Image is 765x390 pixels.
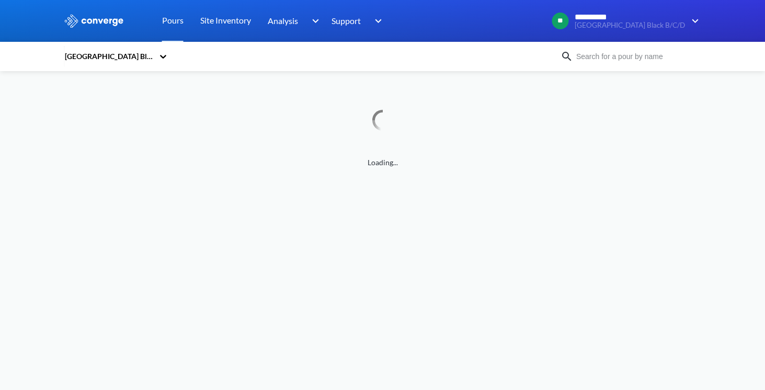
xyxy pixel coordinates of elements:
img: downArrow.svg [368,15,385,27]
img: logo_ewhite.svg [64,14,124,28]
img: icon-search.svg [561,50,573,63]
img: downArrow.svg [305,15,322,27]
span: Analysis [268,14,298,27]
img: downArrow.svg [685,15,702,27]
span: Support [332,14,361,27]
span: Loading... [64,157,702,168]
div: [GEOGRAPHIC_DATA] Black B/C/D [64,51,154,62]
input: Search for a pour by name [573,51,700,62]
span: [GEOGRAPHIC_DATA] Black B/C/D [575,21,685,29]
